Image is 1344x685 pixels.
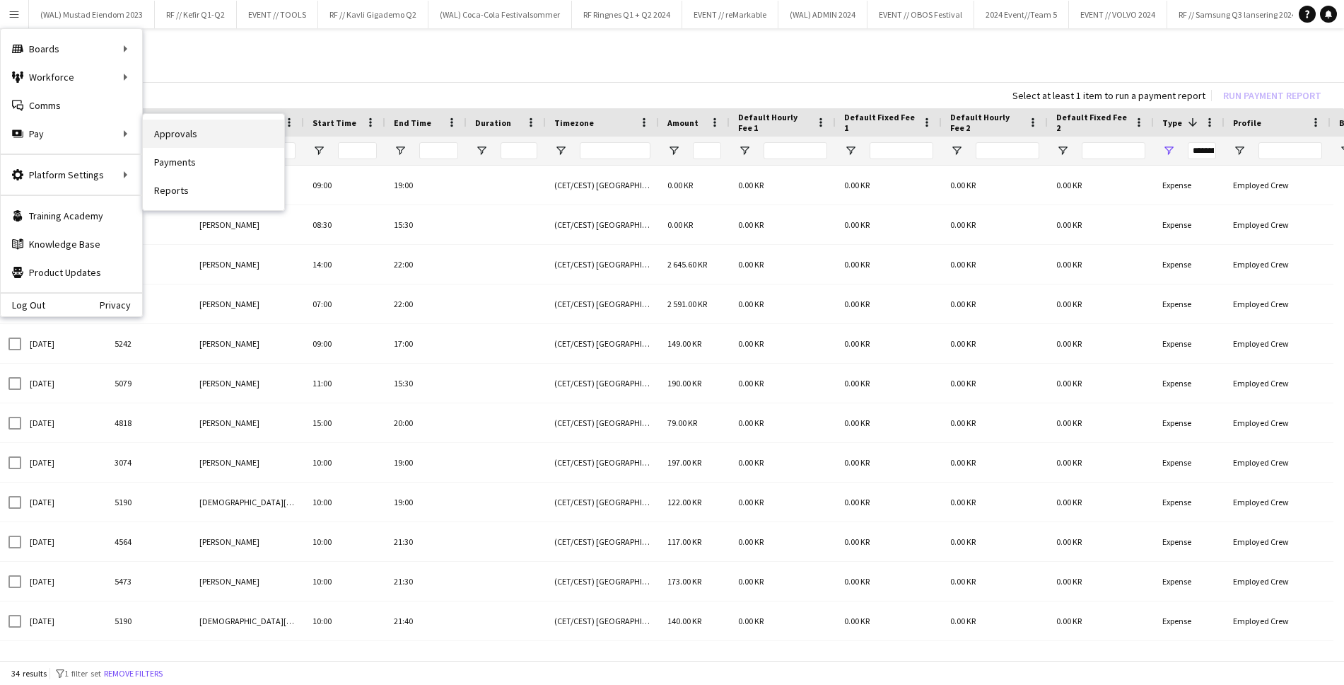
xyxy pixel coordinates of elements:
[318,1,428,28] button: RF // Kavli Gigademo Q2
[199,536,259,547] span: [PERSON_NAME]
[199,418,259,428] span: [PERSON_NAME]
[1154,443,1225,482] div: Expense
[106,641,191,680] div: 4720
[1056,144,1069,157] button: Open Filter Menu
[1225,641,1331,680] div: Employed Crew
[836,284,942,323] div: 0.00 KR
[730,324,836,363] div: 0.00 KR
[667,378,701,388] span: 190.00 KR
[836,443,942,482] div: 0.00 KR
[419,142,458,159] input: End Time Filter Input
[682,1,778,28] button: EVENT // reMarkable
[1225,324,1331,363] div: Employed Crew
[738,112,810,133] span: Default Hourly Fee 1
[106,443,191,482] div: 3074
[106,562,191,601] div: 5473
[730,403,836,442] div: 0.00 KR
[1048,641,1154,680] div: 0.00 KR
[1162,144,1175,157] button: Open Filter Menu
[546,641,659,680] div: (CET/CEST) [GEOGRAPHIC_DATA]
[304,562,385,601] div: 10:00
[21,562,106,601] div: [DATE]
[1154,522,1225,561] div: Expense
[836,324,942,363] div: 0.00 KR
[1233,144,1246,157] button: Open Filter Menu
[237,1,318,28] button: EVENT // TOOLS
[1,202,142,230] a: Training Academy
[942,166,1048,205] div: 0.00 KR
[580,142,650,159] input: Timezone Filter Input
[836,245,942,284] div: 0.00 KR
[199,259,259,270] span: [PERSON_NAME]
[1,161,142,189] div: Platform Settings
[1154,205,1225,244] div: Expense
[1048,324,1154,363] div: 0.00 KR
[730,641,836,680] div: 0.00 KR
[312,144,325,157] button: Open Filter Menu
[1048,601,1154,640] div: 0.00 KR
[730,364,836,403] div: 0.00 KR
[21,324,106,363] div: [DATE]
[836,403,942,442] div: 0.00 KR
[1154,284,1225,323] div: Expense
[1048,403,1154,442] div: 0.00 KR
[304,364,385,403] div: 11:00
[29,1,155,28] button: (WAL) Mustad Eiendom 2023
[1012,89,1205,102] div: Select at least 1 item to run a payment report
[950,112,1022,133] span: Default Hourly Fee 2
[572,1,682,28] button: RF Ringnes Q1 + Q2 2024
[1048,364,1154,403] div: 0.00 KR
[385,443,467,482] div: 19:00
[1225,483,1331,522] div: Employed Crew
[1154,364,1225,403] div: Expense
[942,562,1048,601] div: 0.00 KR
[304,284,385,323] div: 07:00
[1,120,142,148] div: Pay
[546,245,659,284] div: (CET/CEST) [GEOGRAPHIC_DATA]
[475,144,488,157] button: Open Filter Menu
[976,142,1039,159] input: Default Hourly Fee 2 Filter Input
[1048,205,1154,244] div: 0.00 KR
[950,144,963,157] button: Open Filter Menu
[21,522,106,561] div: [DATE]
[394,117,431,128] span: End Time
[21,403,106,442] div: [DATE]
[764,142,827,159] input: Default Hourly Fee 1 Filter Input
[106,205,191,244] div: 4109
[1225,403,1331,442] div: Employed Crew
[836,562,942,601] div: 0.00 KR
[836,641,942,680] div: 0.00 KR
[546,324,659,363] div: (CET/CEST) [GEOGRAPHIC_DATA]
[1225,562,1331,601] div: Employed Crew
[730,205,836,244] div: 0.00 KR
[730,601,836,640] div: 0.00 KR
[199,616,344,626] span: [DEMOGRAPHIC_DATA][PERSON_NAME]
[546,522,659,561] div: (CET/CEST) [GEOGRAPHIC_DATA]
[106,601,191,640] div: 5190
[844,112,916,133] span: Default Fixed Fee 1
[1225,443,1331,482] div: Employed Crew
[1233,117,1261,128] span: Profile
[1048,483,1154,522] div: 0.00 KR
[1225,245,1331,284] div: Employed Crew
[155,1,237,28] button: RF // Kefir Q1-Q2
[546,284,659,323] div: (CET/CEST) [GEOGRAPHIC_DATA]
[667,259,707,270] span: 2 645.60 KR
[1154,245,1225,284] div: Expense
[1154,641,1225,680] div: Expense
[385,641,467,680] div: 23:00
[867,1,974,28] button: EVENT // OBOS Festival
[385,245,467,284] div: 22:00
[730,443,836,482] div: 0.00 KR
[942,522,1048,561] div: 0.00 KR
[1154,562,1225,601] div: Expense
[730,284,836,323] div: 0.00 KR
[730,522,836,561] div: 0.00 KR
[106,483,191,522] div: 5190
[385,522,467,561] div: 21:30
[304,483,385,522] div: 10:00
[304,324,385,363] div: 09:00
[199,338,259,349] span: [PERSON_NAME]
[304,166,385,205] div: 09:00
[199,497,344,507] span: [DEMOGRAPHIC_DATA][PERSON_NAME]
